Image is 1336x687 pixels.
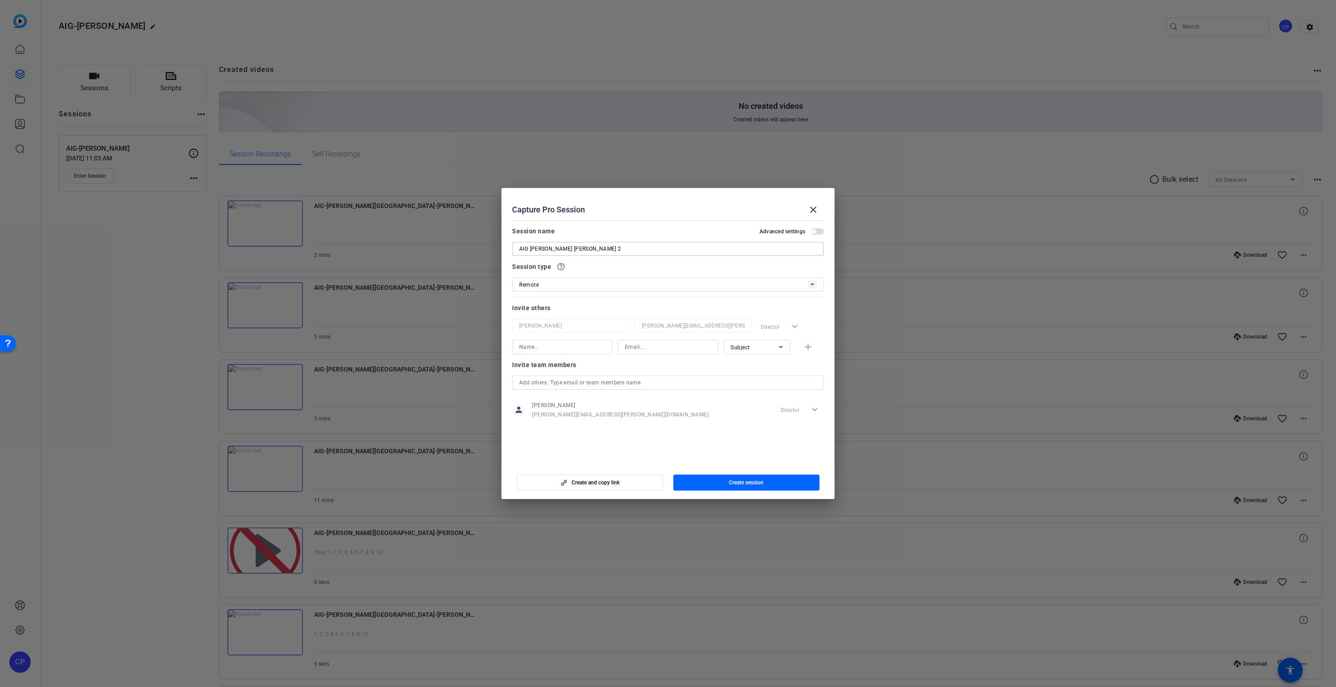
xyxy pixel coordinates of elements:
mat-icon: help_outline [557,262,565,271]
h2: Advanced settings [759,228,805,235]
span: [PERSON_NAME][EMAIL_ADDRESS][PERSON_NAME][DOMAIN_NAME] [532,411,708,418]
mat-icon: close [808,204,819,215]
span: Session type [512,261,551,272]
span: [PERSON_NAME] [532,402,708,409]
div: Invite others [512,303,824,313]
input: Enter Session Name [519,244,817,254]
mat-icon: person [512,403,525,416]
input: Add others: Type email or team members name [519,377,817,388]
span: Create session [729,479,763,486]
div: Invite team members [512,359,824,370]
span: Create and copy link [572,479,620,486]
div: Capture Pro Session [512,199,824,220]
input: Name... [519,342,605,352]
input: Name... [519,320,622,331]
button: Create session [673,475,820,491]
button: Create and copy link [517,475,663,491]
span: Remote [519,282,539,288]
span: Subject [731,344,750,351]
div: Session name [512,226,555,236]
input: Email... [642,320,745,331]
input: Email... [625,342,711,352]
